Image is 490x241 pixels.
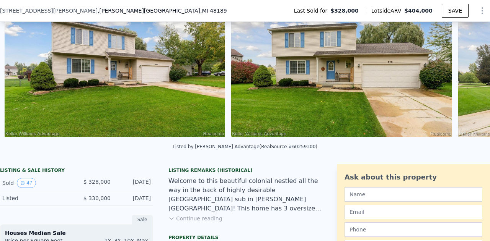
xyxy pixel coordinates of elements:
div: Listed by [PERSON_NAME] Advantage (RealSource #60259300) [173,144,317,149]
div: [DATE] [117,178,151,188]
input: Email [345,205,482,219]
span: $404,000 [404,8,433,14]
div: Sold [2,178,70,188]
div: Houses Median Sale [5,229,148,237]
span: $328,000 [330,7,359,15]
div: Sale [132,215,153,225]
div: Listing Remarks (Historical) [168,167,322,173]
span: $ 328,000 [83,179,111,185]
button: Show Options [475,3,490,18]
span: , MI 48189 [200,8,227,14]
span: , [PERSON_NAME][GEOGRAPHIC_DATA] [98,7,227,15]
div: Property details [168,235,322,241]
div: [DATE] [117,194,151,202]
div: Listed [2,194,70,202]
button: SAVE [442,4,469,18]
input: Phone [345,222,482,237]
span: Lotside ARV [371,7,404,15]
span: Last Sold for [294,7,331,15]
div: Ask about this property [345,172,482,183]
span: $ 330,000 [83,195,111,201]
input: Name [345,187,482,202]
button: Continue reading [168,215,222,222]
button: View historical data [17,178,36,188]
div: Welcome to this beautiful colonial nestled all the way in the back of highly desirable [GEOGRAPHI... [168,176,322,213]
